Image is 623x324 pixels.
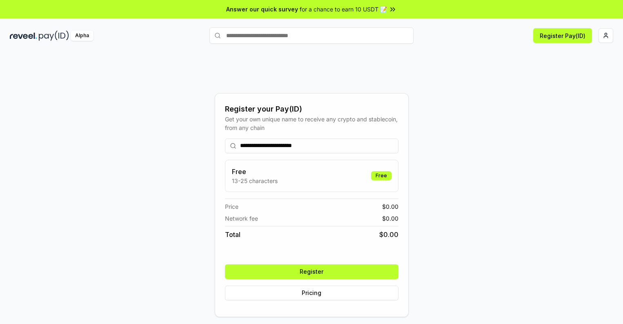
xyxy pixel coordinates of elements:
[232,167,278,177] h3: Free
[382,202,398,211] span: $ 0.00
[225,214,258,223] span: Network fee
[379,230,398,239] span: $ 0.00
[226,5,298,13] span: Answer our quick survey
[232,177,278,185] p: 13-25 characters
[10,31,37,41] img: reveel_dark
[39,31,69,41] img: pay_id
[225,286,398,300] button: Pricing
[300,5,387,13] span: for a chance to earn 10 USDT 📝
[225,230,240,239] span: Total
[371,171,392,180] div: Free
[71,31,93,41] div: Alpha
[225,264,398,279] button: Register
[225,115,398,132] div: Get your own unique name to receive any crypto and stablecoin, from any chain
[225,103,398,115] div: Register your Pay(ID)
[533,28,592,43] button: Register Pay(ID)
[225,202,238,211] span: Price
[382,214,398,223] span: $ 0.00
